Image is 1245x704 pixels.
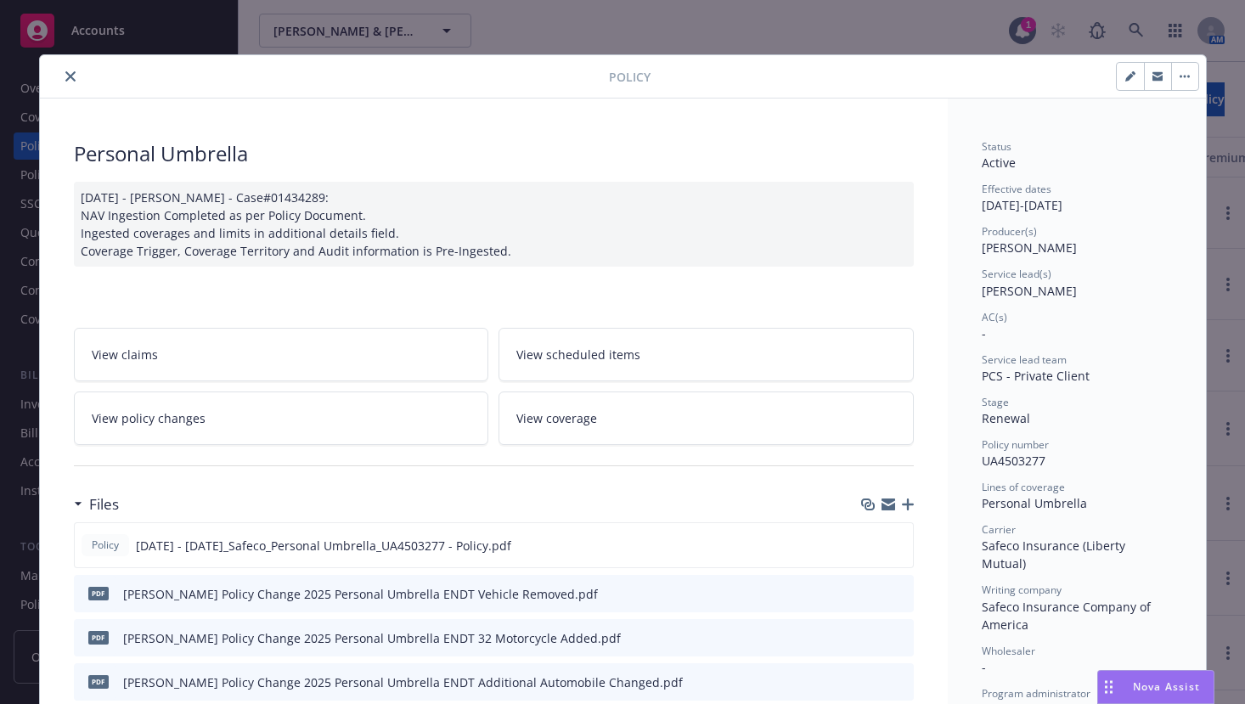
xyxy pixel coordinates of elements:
span: Status [982,139,1011,154]
span: Renewal [982,410,1030,426]
div: Files [74,493,119,515]
a: View scheduled items [499,328,914,381]
span: PCS - Private Client [982,368,1090,384]
span: pdf [88,631,109,644]
span: View scheduled items [516,346,640,363]
span: Wholesaler [982,644,1035,658]
span: Program administrator [982,686,1090,701]
div: Drag to move [1098,671,1119,703]
span: View claims [92,346,158,363]
span: Personal Umbrella [982,495,1087,511]
span: Policy number [982,437,1049,452]
div: [PERSON_NAME] Policy Change 2025 Personal Umbrella ENDT Additional Automobile Changed.pdf [123,673,683,691]
span: - [982,325,986,341]
span: Safeco Insurance (Liberty Mutual) [982,538,1129,572]
button: preview file [892,673,907,691]
span: AC(s) [982,310,1007,324]
span: UA4503277 [982,453,1045,469]
button: close [60,66,81,87]
span: Policy [88,538,122,553]
span: Service lead(s) [982,267,1051,281]
div: [PERSON_NAME] Policy Change 2025 Personal Umbrella ENDT 32 Motorcycle Added.pdf [123,629,621,647]
span: pdf [88,675,109,688]
a: View coverage [499,391,914,445]
span: pdf [88,587,109,600]
button: download file [864,537,877,555]
button: preview file [892,629,907,647]
a: View policy changes [74,391,489,445]
span: [PERSON_NAME] [982,239,1077,256]
button: preview file [892,585,907,603]
span: Nova Assist [1133,679,1200,694]
button: preview file [891,537,906,555]
button: download file [865,585,878,603]
span: Producer(s) [982,224,1037,239]
span: [PERSON_NAME] [982,283,1077,299]
span: - [982,659,986,675]
span: Lines of coverage [982,480,1065,494]
div: [DATE] - [DATE] [982,182,1172,214]
span: Policy [609,68,651,86]
button: download file [865,629,878,647]
a: View claims [74,328,489,381]
div: Personal Umbrella [74,139,914,168]
span: Effective dates [982,182,1051,196]
span: Service lead team [982,352,1067,367]
h3: Files [89,493,119,515]
div: [DATE] - [PERSON_NAME] - Case#01434289: NAV Ingestion Completed as per Policy Document. Ingested ... [74,182,914,267]
span: Carrier [982,522,1016,537]
button: Nova Assist [1097,670,1214,704]
button: download file [865,673,878,691]
div: [PERSON_NAME] Policy Change 2025 Personal Umbrella ENDT Vehicle Removed.pdf [123,585,598,603]
span: Writing company [982,583,1062,597]
span: Stage [982,395,1009,409]
span: Safeco Insurance Company of America [982,599,1154,633]
span: [DATE] - [DATE]_Safeco_Personal Umbrella_UA4503277 - Policy.pdf [136,537,511,555]
span: View policy changes [92,409,206,427]
span: View coverage [516,409,597,427]
span: Active [982,155,1016,171]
